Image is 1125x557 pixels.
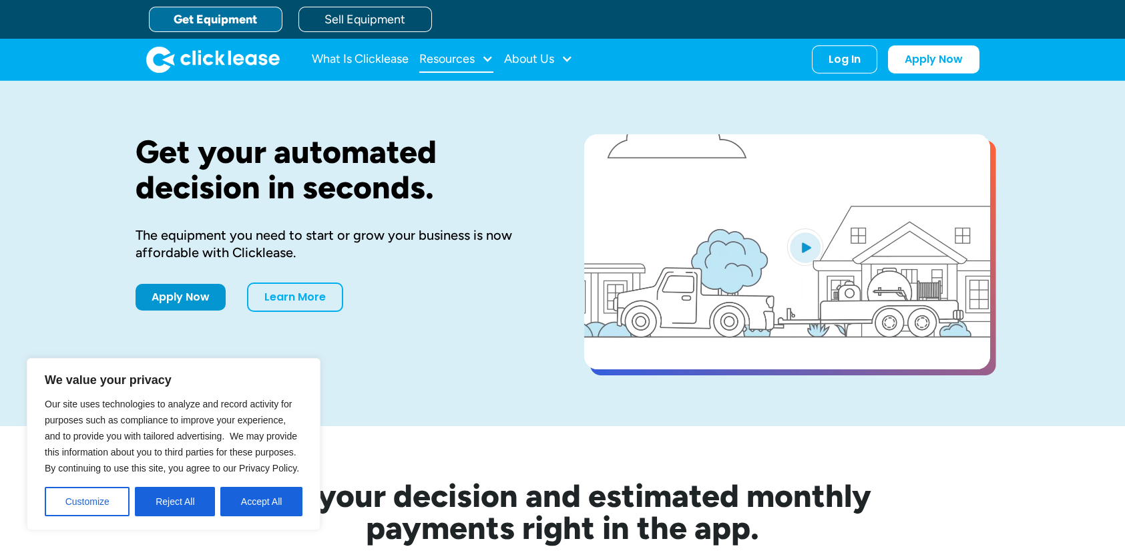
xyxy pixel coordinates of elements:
img: Blue play button logo on a light blue circular background [787,228,823,266]
a: Apply Now [136,284,226,311]
button: Accept All [220,487,302,516]
div: Log In [829,53,861,66]
div: We value your privacy [27,358,320,530]
a: Sell Equipment [298,7,432,32]
a: Learn More [247,283,343,312]
div: About Us [504,46,573,73]
a: What Is Clicklease [312,46,409,73]
h1: Get your automated decision in seconds. [136,134,541,205]
a: open lightbox [584,134,990,369]
button: Reject All [135,487,215,516]
p: We value your privacy [45,372,302,388]
h2: See your decision and estimated monthly payments right in the app. [189,480,937,544]
a: home [146,46,280,73]
span: Our site uses technologies to analyze and record activity for purposes such as compliance to impr... [45,399,299,474]
button: Customize [45,487,130,516]
a: Get Equipment [149,7,282,32]
img: Clicklease logo [146,46,280,73]
div: The equipment you need to start or grow your business is now affordable with Clicklease. [136,226,541,261]
a: Apply Now [888,45,979,73]
div: Resources [419,46,493,73]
